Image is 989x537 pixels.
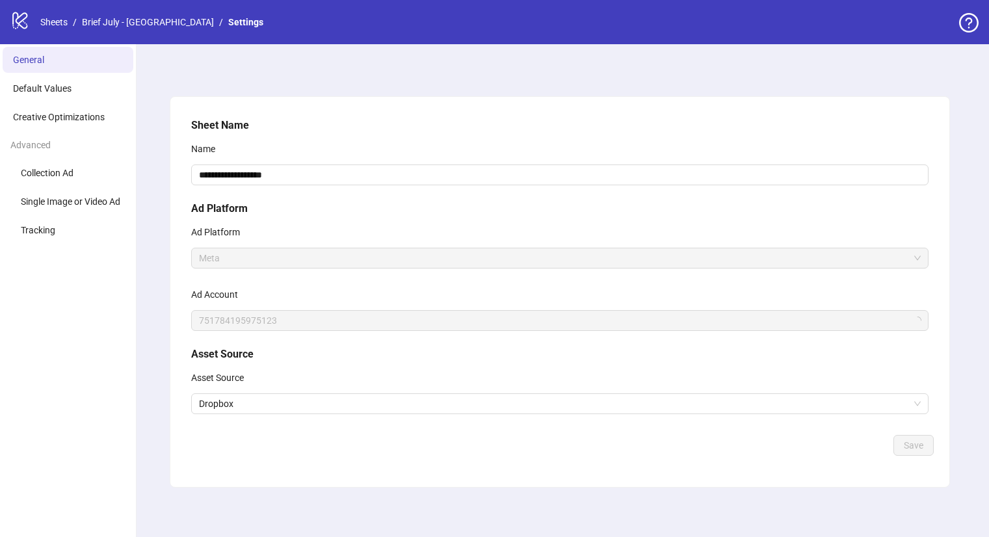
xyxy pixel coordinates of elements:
span: Tracking [21,225,55,235]
label: Ad Account [191,284,246,305]
label: Name [191,138,224,159]
span: 751784195975123 [199,311,921,330]
h5: Ad Platform [191,201,929,216]
a: Sheets [38,15,70,29]
span: Single Image or Video Ad [21,196,120,207]
label: Ad Platform [191,222,248,242]
li: / [73,15,77,29]
input: Name [191,164,929,185]
a: Settings [226,15,266,29]
span: question-circle [959,13,979,33]
span: Meta [199,248,921,268]
span: Collection Ad [21,168,73,178]
a: Brief July - [GEOGRAPHIC_DATA] [79,15,217,29]
span: Dropbox [199,394,921,413]
li: / [219,15,223,29]
span: General [13,55,44,65]
span: loading [912,315,923,326]
h5: Asset Source [191,347,929,362]
label: Asset Source [191,367,252,388]
span: Default Values [13,83,72,94]
button: Save [893,435,934,456]
h5: Sheet Name [191,118,929,133]
span: Creative Optimizations [13,112,105,122]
